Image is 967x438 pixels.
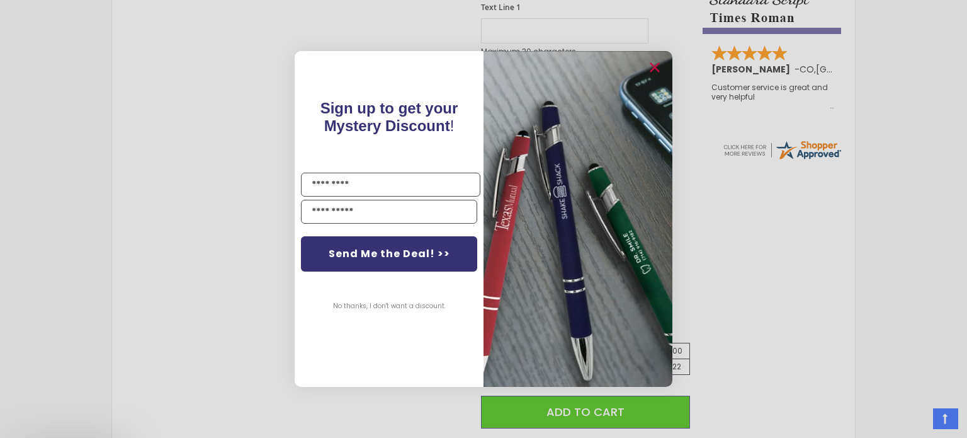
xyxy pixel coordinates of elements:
button: Close dialog [645,57,665,78]
img: pop-up-image [483,51,672,387]
span: Sign up to get your Mystery Discount [320,100,458,134]
span: ! [320,100,458,134]
iframe: Google Customer Reviews [863,404,967,438]
button: No thanks, I don't want a discount. [327,291,452,322]
button: Send Me the Deal! >> [301,236,477,272]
